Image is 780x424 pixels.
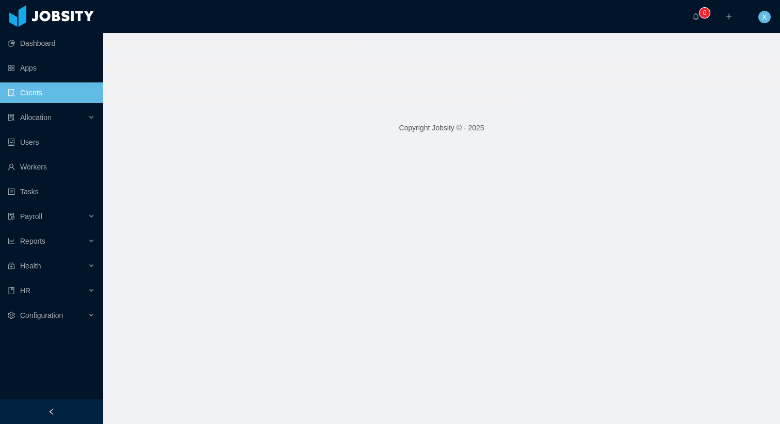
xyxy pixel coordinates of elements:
span: Configuration [20,311,63,319]
a: icon: auditClients [8,82,95,103]
span: Health [20,262,41,270]
i: icon: setting [8,312,15,319]
span: HR [20,286,30,295]
i: icon: medicine-box [8,262,15,269]
i: icon: file-protect [8,213,15,220]
footer: Copyright Jobsity © - 2025 [103,110,780,146]
i: icon: bell [692,13,700,20]
a: icon: profileTasks [8,181,95,202]
i: icon: solution [8,114,15,121]
a: icon: appstoreApps [8,58,95,78]
i: icon: plus [725,13,733,20]
a: icon: robotUsers [8,132,95,152]
span: Reports [20,237,45,245]
sup: 0 [700,8,710,18]
a: icon: pie-chartDashboard [8,33,95,54]
span: Allocation [20,113,52,122]
span: Payroll [20,212,42,221]
a: icon: userWorkers [8,157,95,177]
i: icon: line-chart [8,238,15,245]
span: X [762,11,767,23]
i: icon: book [8,287,15,294]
